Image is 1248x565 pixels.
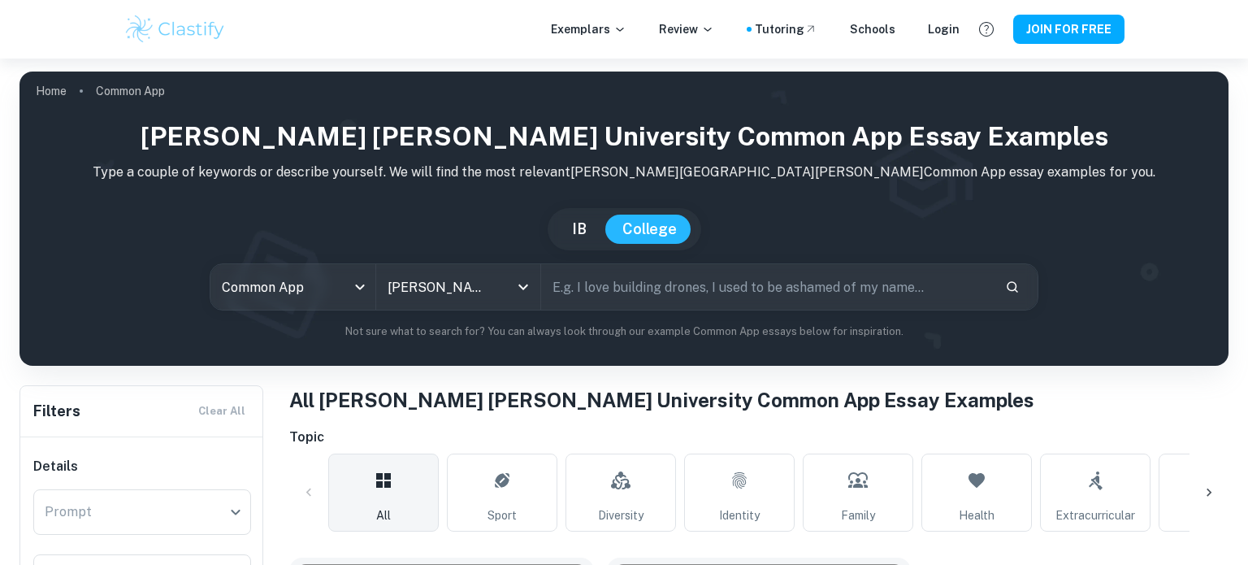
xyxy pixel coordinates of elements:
h6: Details [33,457,251,476]
span: Health [959,506,994,524]
p: Common App [96,82,165,100]
span: Extracurricular [1055,506,1135,524]
button: College [606,215,693,244]
span: All [376,506,391,524]
a: Login [928,20,960,38]
span: Family [841,506,875,524]
div: Common App [210,264,375,310]
button: Search [999,273,1026,301]
span: Identity [719,506,760,524]
img: profile cover [19,72,1228,366]
a: Tutoring [755,20,817,38]
p: Review [659,20,714,38]
button: Help and Feedback [973,15,1000,43]
button: IB [556,215,603,244]
button: JOIN FOR FREE [1013,15,1124,44]
h1: All [PERSON_NAME] [PERSON_NAME] University Common App Essay Examples [289,385,1228,415]
h6: Topic [289,428,1228,447]
input: E.g. I love building drones, I used to be ashamed of my name... [541,264,991,310]
span: Sport [487,506,517,524]
button: Open [512,276,535,298]
a: Home [36,80,67,102]
span: Diversity [598,506,643,524]
a: Schools [850,20,895,38]
p: Not sure what to search for? You can always look through our example Common App essays below for ... [32,324,1215,340]
h1: [PERSON_NAME] [PERSON_NAME] University Common App Essay Examples [32,117,1215,156]
p: Exemplars [551,20,626,38]
h6: Filters [33,400,80,423]
img: Clastify logo [123,13,227,46]
p: Type a couple of keywords or describe yourself. We will find the most relevant [PERSON_NAME][GEOG... [32,163,1215,182]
